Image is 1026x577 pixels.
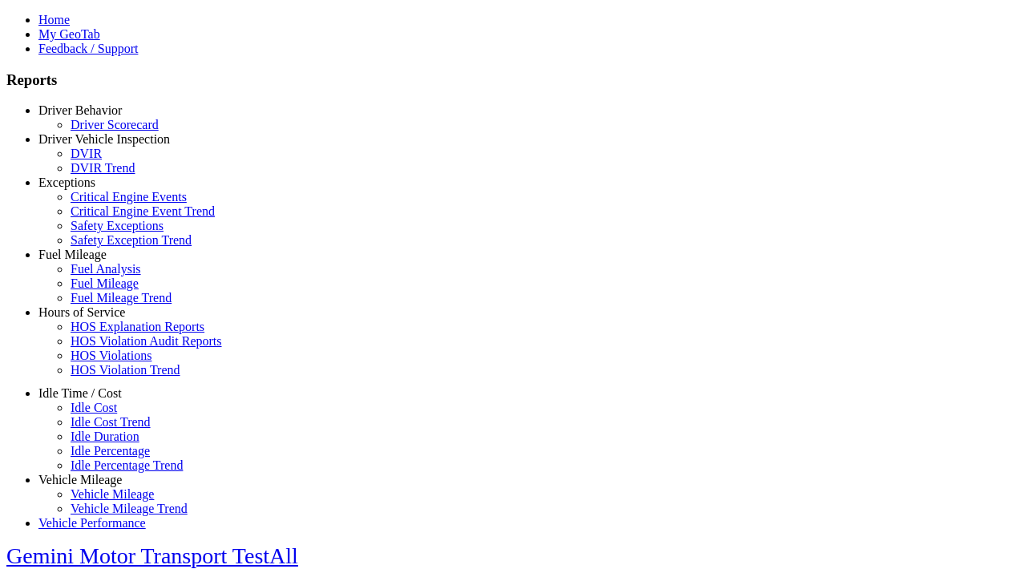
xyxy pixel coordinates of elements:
[71,291,172,305] a: Fuel Mileage Trend
[71,320,204,333] a: HOS Explanation Reports
[71,147,102,160] a: DVIR
[71,161,135,175] a: DVIR Trend
[71,401,117,414] a: Idle Cost
[38,176,95,189] a: Exceptions
[6,71,1020,89] h3: Reports
[71,118,159,131] a: Driver Scorecard
[71,204,215,218] a: Critical Engine Event Trend
[71,190,187,204] a: Critical Engine Events
[38,473,122,486] a: Vehicle Mileage
[38,132,170,146] a: Driver Vehicle Inspection
[38,248,107,261] a: Fuel Mileage
[71,349,151,362] a: HOS Violations
[6,543,298,568] a: Gemini Motor Transport TestAll
[71,444,150,458] a: Idle Percentage
[71,502,188,515] a: Vehicle Mileage Trend
[71,276,139,290] a: Fuel Mileage
[38,386,122,400] a: Idle Time / Cost
[38,516,146,530] a: Vehicle Performance
[71,487,154,501] a: Vehicle Mileage
[71,334,222,348] a: HOS Violation Audit Reports
[38,27,100,41] a: My GeoTab
[71,458,183,472] a: Idle Percentage Trend
[71,363,180,377] a: HOS Violation Trend
[71,430,139,443] a: Idle Duration
[71,219,164,232] a: Safety Exceptions
[38,13,70,26] a: Home
[71,415,151,429] a: Idle Cost Trend
[38,103,122,117] a: Driver Behavior
[71,262,141,276] a: Fuel Analysis
[38,42,138,55] a: Feedback / Support
[38,305,125,319] a: Hours of Service
[71,233,192,247] a: Safety Exception Trend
